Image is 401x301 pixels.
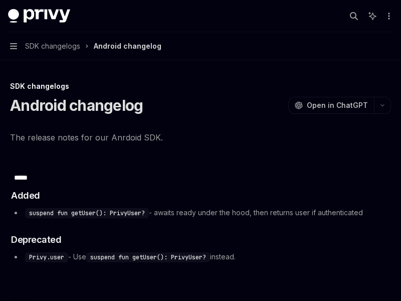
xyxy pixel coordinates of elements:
div: SDK changelogs [10,81,391,91]
li: - awaits ready under the hood, then returns user if authenticated [11,207,363,219]
span: The release notes for our Anrdoid SDK. [10,130,391,144]
span: Added [11,189,40,203]
img: dark logo [8,9,70,23]
span: Open in ChatGPT [307,100,368,110]
span: SDK changelogs [25,40,80,52]
span: Deprecated [11,233,62,247]
div: Android changelog [94,40,161,52]
h1: Android changelog [10,96,143,114]
code: Privy.user [25,252,68,262]
code: suspend fun getUser(): PrivyUser? [25,208,149,218]
li: - Use instead. [11,251,363,263]
code: suspend fun getUser(): PrivyUser? [86,252,210,262]
button: More actions [383,9,393,23]
button: Open in ChatGPT [288,97,374,114]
